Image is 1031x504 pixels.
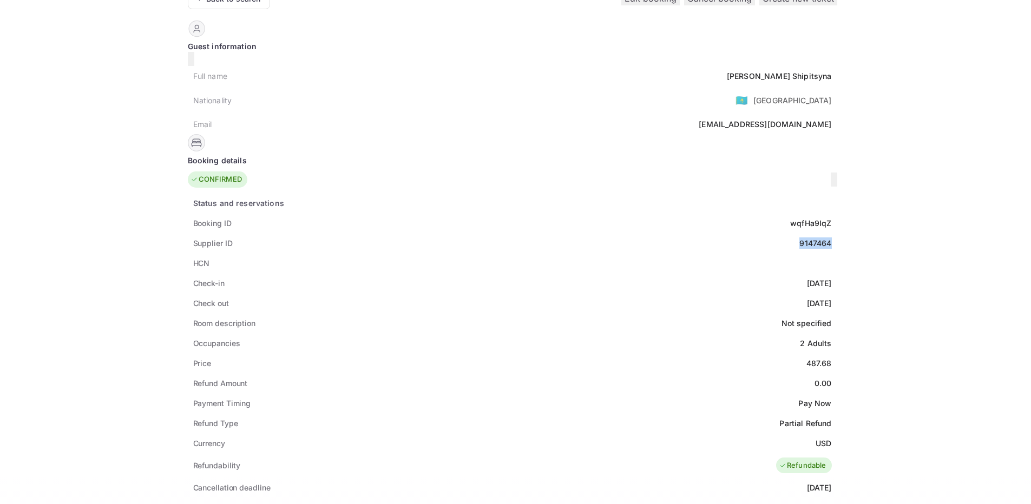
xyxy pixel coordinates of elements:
div: Check-in [193,277,225,289]
div: Email [193,118,212,130]
div: Full name [193,70,227,82]
div: [GEOGRAPHIC_DATA] [753,95,832,106]
div: 9147464 [799,237,831,249]
div: Payment Timing [193,397,251,409]
div: Booking details [188,155,837,166]
div: [PERSON_NAME] Shipitsyna [727,70,832,82]
div: [DATE] [807,297,832,309]
div: Check out [193,297,229,309]
div: Pay Now [798,397,831,409]
div: Cancellation deadline [193,482,271,493]
div: 2 Adults [800,337,831,349]
div: USD [816,437,831,449]
div: [DATE] [807,482,832,493]
div: Nationality [193,95,232,106]
div: Refund Amount [193,377,248,389]
div: Supplier ID [193,237,233,249]
div: Refundable [779,460,826,471]
div: 487.68 [806,357,832,369]
div: Status and reservations [193,197,284,209]
div: Not specified [782,317,832,329]
div: Booking ID [193,217,232,229]
div: Occupancies [193,337,240,349]
div: HCN [193,257,210,269]
div: CONFIRMED [191,174,242,185]
div: Partial Refund [779,417,831,429]
div: Refund Type [193,417,238,429]
div: [DATE] [807,277,832,289]
div: Currency [193,437,225,449]
div: 0.00 [815,377,832,389]
div: wqfHa9IqZ [790,217,831,229]
span: United States [736,90,748,110]
div: Room description [193,317,255,329]
div: Guest information [188,41,837,52]
div: [EMAIL_ADDRESS][DOMAIN_NAME] [699,118,831,130]
div: Refundability [193,460,241,471]
div: Price [193,357,212,369]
